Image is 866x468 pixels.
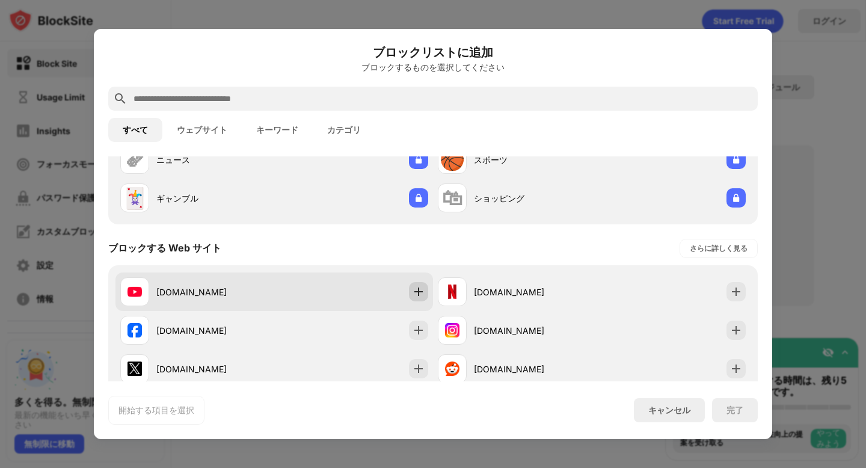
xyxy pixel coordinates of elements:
button: すべて [108,118,162,142]
div: [DOMAIN_NAME] [474,286,592,298]
img: search.svg [113,91,127,106]
div: スポーツ [474,153,592,166]
div: ブロックする Web サイト [108,242,221,255]
div: [DOMAIN_NAME] [156,286,274,298]
div: [DOMAIN_NAME] [156,363,274,375]
img: favicons [127,362,142,376]
img: favicons [127,323,142,337]
div: 🏀 [440,147,465,172]
button: キーワード [242,118,313,142]
div: [DOMAIN_NAME] [474,324,592,337]
button: カテゴリ [313,118,375,142]
div: さらに詳しく見る [690,242,748,254]
img: favicons [445,285,459,299]
div: [DOMAIN_NAME] [474,363,592,375]
div: 🛍 [442,186,462,211]
div: ギャンブル [156,192,274,205]
img: favicons [445,323,459,337]
div: ニュース [156,153,274,166]
div: ショッピング [474,192,592,205]
h6: ブロックリストに追加 [108,43,758,61]
div: 開始する項目を選択 [118,404,194,416]
div: ブロックするものを選択してください [108,63,758,72]
div: 🃏 [122,186,147,211]
div: 🗞 [124,147,145,172]
img: favicons [127,285,142,299]
img: favicons [445,362,459,376]
div: キャンセル [648,405,690,416]
div: 完了 [726,405,743,415]
div: [DOMAIN_NAME] [156,324,274,337]
button: ウェブサイト [162,118,242,142]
